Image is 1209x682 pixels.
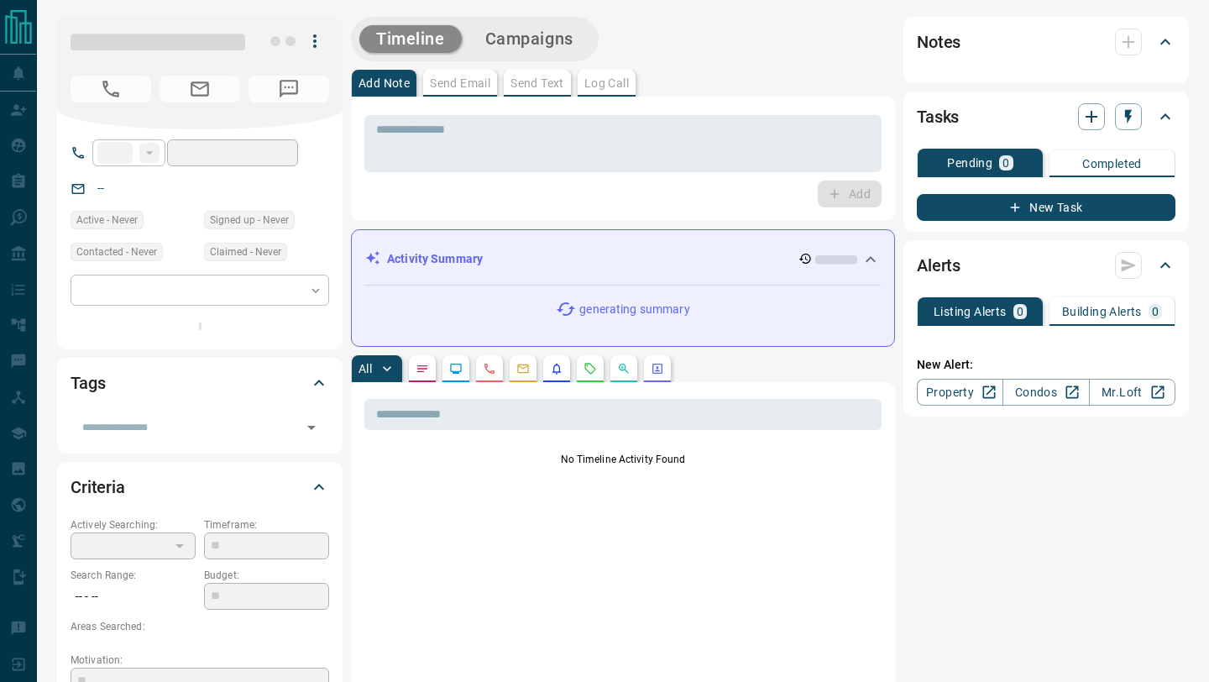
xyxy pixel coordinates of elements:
[947,157,992,169] p: Pending
[1017,306,1023,317] p: 0
[249,76,329,102] span: No Number
[71,370,105,396] h2: Tags
[917,97,1175,137] div: Tasks
[483,362,496,375] svg: Calls
[917,29,960,55] h2: Notes
[210,244,281,260] span: Claimed - Never
[71,619,329,634] p: Areas Searched:
[71,76,151,102] span: No Number
[1082,158,1142,170] p: Completed
[359,363,372,375] p: All
[364,452,882,467] p: No Timeline Activity Found
[97,181,104,195] a: --
[387,250,483,268] p: Activity Summary
[365,244,881,275] div: Activity Summary
[71,583,196,611] p: -- - --
[416,362,429,375] svg: Notes
[651,362,664,375] svg: Agent Actions
[449,362,463,375] svg: Lead Browsing Activity
[917,103,959,130] h2: Tasks
[1002,379,1089,406] a: Condos
[71,474,125,501] h2: Criteria
[71,363,329,403] div: Tags
[917,356,1175,374] p: New Alert:
[204,568,329,583] p: Budget:
[71,467,329,507] div: Criteria
[210,212,289,228] span: Signed up - Never
[359,25,462,53] button: Timeline
[516,362,530,375] svg: Emails
[76,212,138,228] span: Active - Never
[934,306,1007,317] p: Listing Alerts
[1089,379,1175,406] a: Mr.Loft
[76,244,157,260] span: Contacted - Never
[1062,306,1142,317] p: Building Alerts
[1002,157,1009,169] p: 0
[617,362,631,375] svg: Opportunities
[468,25,590,53] button: Campaigns
[579,301,689,318] p: generating summary
[204,517,329,532] p: Timeframe:
[71,653,329,668] p: Motivation:
[550,362,563,375] svg: Listing Alerts
[917,22,1175,62] div: Notes
[584,362,597,375] svg: Requests
[71,517,196,532] p: Actively Searching:
[917,194,1175,221] button: New Task
[71,568,196,583] p: Search Range:
[917,379,1003,406] a: Property
[359,77,410,89] p: Add Note
[300,416,323,439] button: Open
[917,245,1175,286] div: Alerts
[1152,306,1159,317] p: 0
[160,76,240,102] span: No Email
[917,252,960,279] h2: Alerts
